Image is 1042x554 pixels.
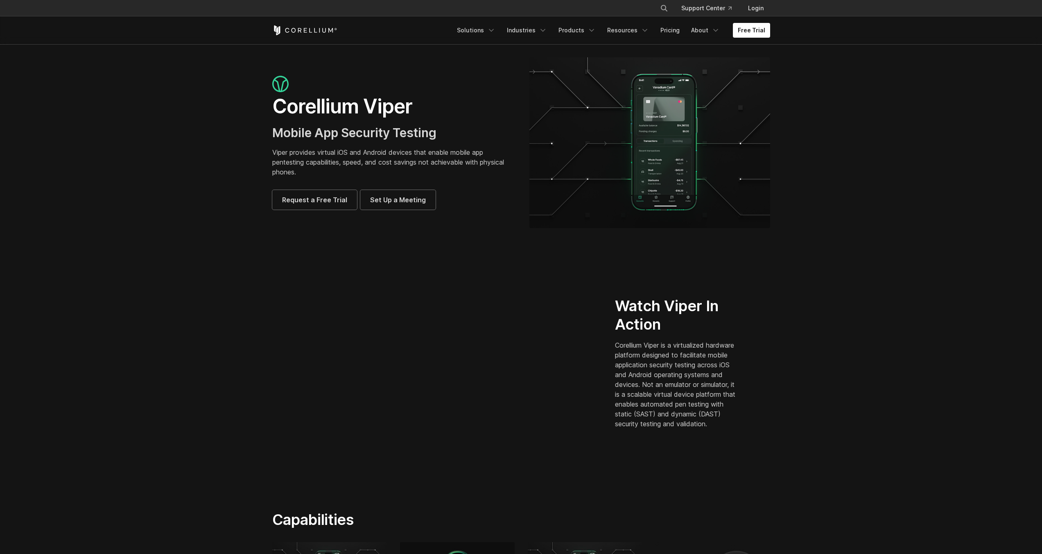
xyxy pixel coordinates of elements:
[272,190,357,210] a: Request a Free Trial
[554,23,601,38] a: Products
[655,23,685,38] a: Pricing
[272,125,436,140] span: Mobile App Security Testing
[272,25,337,35] a: Corellium Home
[615,297,739,334] h2: Watch Viper In Action
[615,340,739,429] p: Corellium Viper is a virtualized hardware platform designed to facilitate mobile application secu...
[675,1,738,16] a: Support Center
[657,1,671,16] button: Search
[272,76,289,93] img: viper_icon_large
[741,1,770,16] a: Login
[282,195,347,205] span: Request a Free Trial
[272,511,599,529] h2: Capabilities
[529,57,770,228] img: viper_hero
[370,195,426,205] span: Set Up a Meeting
[272,94,513,119] h1: Corellium Viper
[502,23,552,38] a: Industries
[686,23,725,38] a: About
[733,23,770,38] a: Free Trial
[452,23,770,38] div: Navigation Menu
[272,147,513,177] p: Viper provides virtual iOS and Android devices that enable mobile app pentesting capabilities, sp...
[650,1,770,16] div: Navigation Menu
[360,190,436,210] a: Set Up a Meeting
[452,23,500,38] a: Solutions
[602,23,654,38] a: Resources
